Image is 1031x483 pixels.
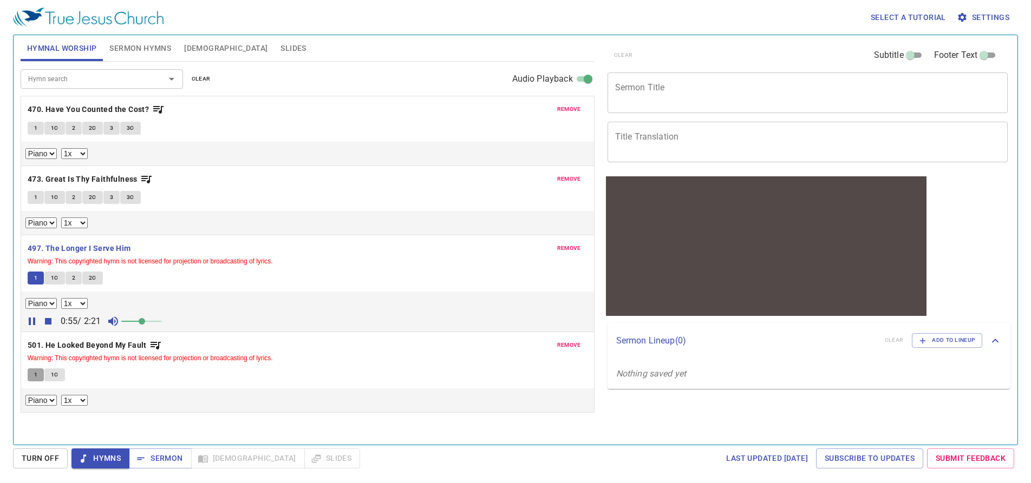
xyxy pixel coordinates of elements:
p: Sermon Lineup ( 0 ) [616,334,876,347]
b: 501. He Looked Beyond My Fault [28,339,147,352]
span: 2 [72,193,75,202]
span: Subscribe to Updates [825,452,915,465]
select: Playback Rate [61,217,88,228]
button: 1C [44,272,65,284]
b: 473. Great Is Thy Faithfulness [28,173,138,186]
span: Submit Feedback [936,452,1006,465]
select: Select Track [25,298,57,309]
iframe: from-child [603,174,929,319]
span: 1 [34,193,37,202]
span: [DEMOGRAPHIC_DATA] [184,42,267,55]
span: 2 [72,123,75,133]
a: Subscribe to Updates [816,448,923,468]
button: 1C [44,122,65,135]
select: Playback Rate [61,298,88,309]
select: Select Track [25,148,57,159]
p: 0:55 / 2:21 [56,315,106,328]
button: Select a tutorial [866,8,950,28]
span: Add to Lineup [919,335,975,345]
button: 3 [103,191,120,204]
button: 2C [82,122,103,135]
span: remove [557,243,581,253]
span: 3 [110,193,113,202]
span: Last updated [DATE] [726,452,808,465]
button: 1 [28,191,44,204]
span: Subtitle [874,49,904,62]
span: clear [192,74,211,84]
span: Sermon Hymns [109,42,171,55]
span: Turn Off [22,452,59,465]
span: 3C [127,123,134,133]
button: 2 [66,122,82,135]
select: Select Track [25,217,57,228]
span: Select a tutorial [871,11,946,24]
button: 2 [66,191,82,204]
span: 1C [51,370,58,380]
img: True Jesus Church [13,8,164,27]
button: remove [551,242,588,255]
span: remove [557,174,581,184]
span: 1 [34,123,37,133]
small: Warning: This copyrighted hymn is not licensed for projection or broadcasting of lyrics. [28,257,273,265]
button: Open [164,71,179,87]
button: 2C [82,272,103,284]
span: Settings [959,11,1009,24]
span: 2C [89,273,96,283]
button: 1 [28,272,44,284]
span: Audio Playback [512,72,573,85]
small: Warning: This copyrighted hymn is not licensed for projection or broadcasting of lyrics. [28,354,273,362]
button: remove [551,103,588,116]
div: Sermon Lineup(0)clearAdd to Lineup [608,322,1011,358]
b: 497. The Longer I Serve Him [28,242,131,255]
span: 2 [72,273,75,283]
span: 3C [127,193,134,202]
span: Footer Text [934,49,978,62]
button: 3C [120,122,141,135]
button: remove [551,339,588,352]
a: Last updated [DATE] [722,448,812,468]
span: remove [557,340,581,350]
span: 3 [110,123,113,133]
a: Submit Feedback [927,448,1014,468]
button: 473. Great Is Thy Faithfulness [28,173,153,186]
button: 1 [28,122,44,135]
span: 1C [51,273,58,283]
span: 2C [89,123,96,133]
button: 2 [66,272,82,284]
b: 470. Have You Counted the Cost? [28,103,149,116]
button: Settings [955,8,1014,28]
button: remove [551,173,588,186]
button: 1C [44,191,65,204]
span: 1C [51,193,58,202]
span: 1 [34,370,37,380]
button: 1C [44,368,65,381]
span: 2C [89,193,96,202]
button: 3C [120,191,141,204]
span: 1C [51,123,58,133]
select: Playback Rate [61,148,88,159]
button: 497. The Longer I Serve Him [28,242,133,255]
i: Nothing saved yet [616,368,687,379]
button: clear [185,72,217,85]
button: 1 [28,368,44,381]
button: 2C [82,191,103,204]
button: Sermon [129,448,191,468]
span: 1 [34,273,37,283]
button: 3 [103,122,120,135]
span: remove [557,104,581,114]
button: 501. He Looked Beyond My Fault [28,339,162,352]
button: Add to Lineup [912,333,982,347]
select: Select Track [25,395,57,406]
button: 470. Have You Counted the Cost? [28,103,165,116]
span: Hymns [80,452,121,465]
button: Turn Off [13,448,68,468]
span: Hymnal Worship [27,42,97,55]
button: Hymns [71,448,129,468]
span: Slides [280,42,306,55]
select: Playback Rate [61,395,88,406]
span: Sermon [138,452,182,465]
